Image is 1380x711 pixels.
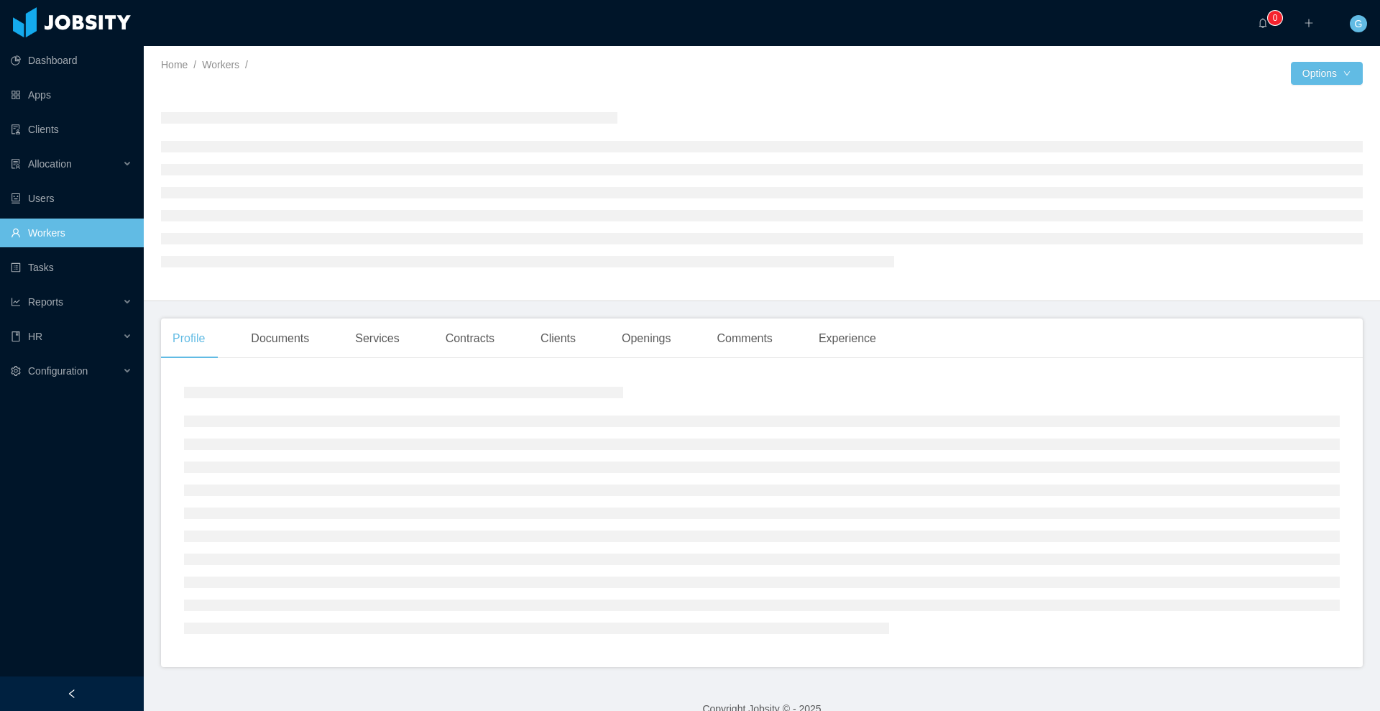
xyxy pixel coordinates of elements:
[807,318,888,359] div: Experience
[610,318,683,359] div: Openings
[11,115,132,144] a: icon: auditClients
[11,159,21,169] i: icon: solution
[28,158,72,170] span: Allocation
[344,318,410,359] div: Services
[245,59,248,70] span: /
[11,331,21,341] i: icon: book
[1258,18,1268,28] i: icon: bell
[11,253,132,282] a: icon: profileTasks
[28,331,42,342] span: HR
[193,59,196,70] span: /
[11,219,132,247] a: icon: userWorkers
[28,365,88,377] span: Configuration
[239,318,321,359] div: Documents
[11,297,21,307] i: icon: line-chart
[28,296,63,308] span: Reports
[1355,15,1363,32] span: G
[434,318,506,359] div: Contracts
[11,366,21,376] i: icon: setting
[11,81,132,109] a: icon: appstoreApps
[706,318,784,359] div: Comments
[1304,18,1314,28] i: icon: plus
[1268,11,1282,25] sup: 0
[11,184,132,213] a: icon: robotUsers
[202,59,239,70] a: Workers
[11,46,132,75] a: icon: pie-chartDashboard
[529,318,587,359] div: Clients
[161,59,188,70] a: Home
[1291,62,1363,85] button: Optionsicon: down
[161,318,216,359] div: Profile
